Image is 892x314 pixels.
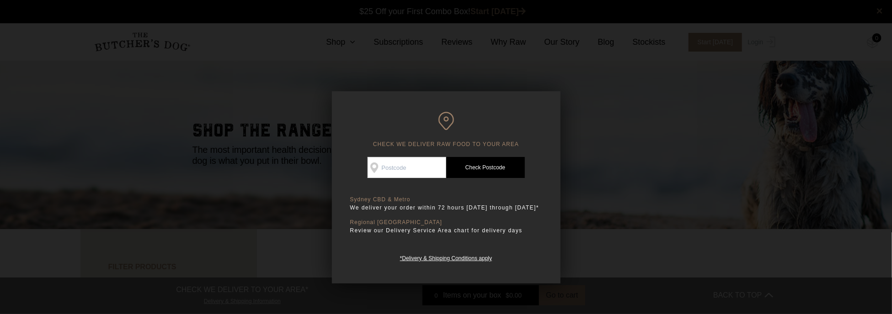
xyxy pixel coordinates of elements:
p: Regional [GEOGRAPHIC_DATA] [350,219,542,226]
a: *Delivery & Shipping Conditions apply [400,253,492,262]
input: Postcode [368,157,446,178]
p: Sydney CBD & Metro [350,196,542,203]
p: Review our Delivery Service Area chart for delivery days [350,226,542,235]
a: Check Postcode [446,157,525,178]
h6: CHECK WE DELIVER RAW FOOD TO YOUR AREA [350,112,542,148]
p: We deliver your order within 72 hours [DATE] through [DATE]* [350,203,542,212]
